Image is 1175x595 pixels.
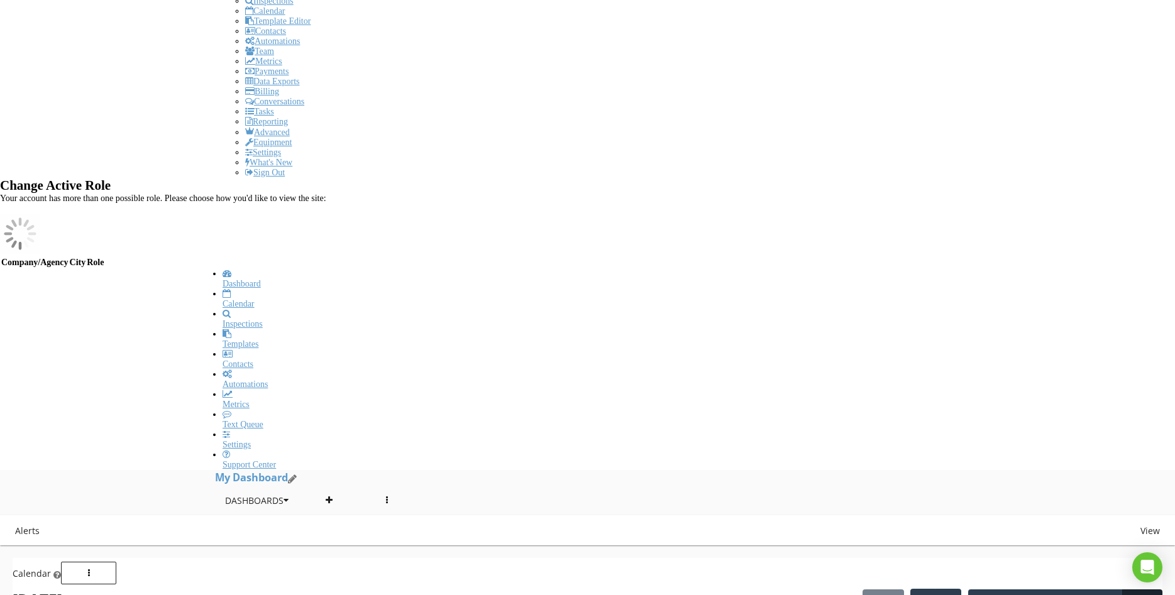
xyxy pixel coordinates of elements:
div: Support Center [223,460,968,470]
a: Text Queue [223,410,968,430]
a: Calendar [245,6,285,16]
div: Contacts [223,359,968,369]
a: Sign Out [245,168,285,177]
a: Automations (Advanced) [223,369,968,390]
div: Text Queue [223,420,968,430]
a: Calendar [223,289,968,309]
a: Equipment [245,138,292,147]
a: Settings [223,430,968,450]
a: Settings [245,148,281,157]
a: Metrics [245,57,282,66]
div: Dashboard [223,279,968,289]
div: Settings [223,440,968,450]
a: Payments [245,67,289,76]
a: Reporting [245,117,288,126]
a: Templates [223,329,968,349]
div: Open Intercom Messenger [1132,552,1162,582]
a: Dashboard [223,269,968,289]
a: Automations [245,36,300,46]
a: Advanced [245,128,290,137]
th: City [70,258,86,268]
a: Support Center [223,450,968,470]
span: Calendar [13,567,51,579]
a: What's New [245,158,292,167]
a: Metrics [223,390,968,410]
div: Metrics [223,400,968,410]
a: Template Editor [245,16,311,26]
a: My Dashboard [215,471,297,484]
a: Conversations [245,97,304,106]
a: Billing [245,87,279,96]
th: Company/Agency [1,258,69,268]
div: Inspections [223,319,968,329]
div: Alerts [15,524,1140,537]
a: Data Exports [245,77,299,86]
div: Templates [223,339,968,349]
div: Calendar [223,299,968,309]
a: Team [245,46,274,56]
a: Inspections [223,309,968,329]
div: Dashboards [225,494,289,507]
div: Automations [223,379,968,390]
a: Contacts [223,349,968,369]
span: View [1140,525,1160,537]
th: Role [87,258,104,268]
button: Dashboards [215,489,299,511]
a: Tasks [245,107,274,116]
a: Contacts [245,26,286,36]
